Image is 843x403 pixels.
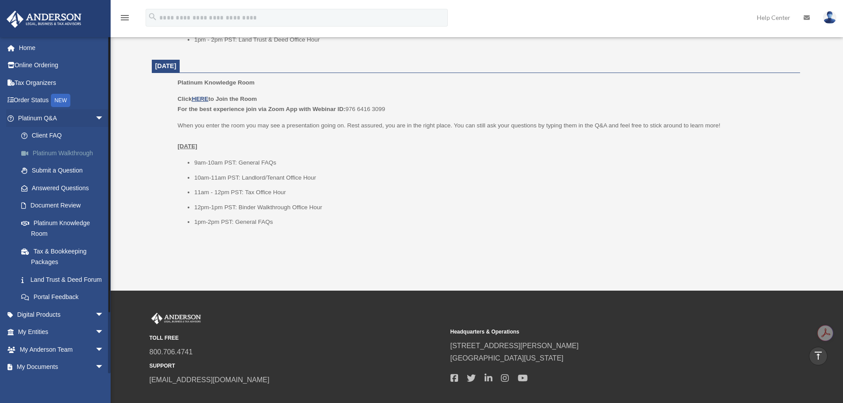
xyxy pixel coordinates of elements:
[194,35,794,45] li: 1pm - 2pm PST: Land Trust & Deed Office Hour
[177,106,345,112] b: For the best experience join via Zoom App with Webinar ID:
[155,62,177,69] span: [DATE]
[119,15,130,23] a: menu
[809,347,828,365] a: vertical_align_top
[194,187,794,198] li: 11am - 12pm PST: Tax Office Hour
[12,197,117,215] a: Document Review
[194,157,794,168] li: 9am-10am PST: General FAQs
[450,354,564,362] a: [GEOGRAPHIC_DATA][US_STATE]
[6,109,117,127] a: Platinum Q&Aarrow_drop_down
[12,214,113,242] a: Platinum Knowledge Room
[177,96,257,102] b: Click to Join the Room
[194,173,794,183] li: 10am-11am PST: Landlord/Tenant Office Hour
[95,306,113,324] span: arrow_drop_down
[194,217,794,227] li: 1pm-2pm PST: General FAQs
[150,361,444,371] small: SUPPORT
[12,271,117,288] a: Land Trust & Deed Forum
[12,288,117,306] a: Portal Feedback
[12,242,117,271] a: Tax & Bookkeeping Packages
[95,341,113,359] span: arrow_drop_down
[12,179,117,197] a: Answered Questions
[95,323,113,342] span: arrow_drop_down
[6,92,117,110] a: Order StatusNEW
[6,39,117,57] a: Home
[177,79,254,86] span: Platinum Knowledge Room
[95,109,113,127] span: arrow_drop_down
[6,341,117,358] a: My Anderson Teamarrow_drop_down
[823,11,836,24] img: User Pic
[150,348,193,356] a: 800.706.4741
[51,94,70,107] div: NEW
[6,306,117,323] a: Digital Productsarrow_drop_down
[4,11,84,28] img: Anderson Advisors Platinum Portal
[177,143,197,150] u: [DATE]
[192,96,208,102] a: HERE
[6,358,117,376] a: My Documentsarrow_drop_down
[148,12,158,22] i: search
[12,127,117,145] a: Client FAQ
[6,323,117,341] a: My Entitiesarrow_drop_down
[194,202,794,213] li: 12pm-1pm PST: Binder Walkthrough Office Hour
[150,334,444,343] small: TOLL FREE
[12,144,117,162] a: Platinum Walkthrough
[95,358,113,376] span: arrow_drop_down
[150,376,269,384] a: [EMAIL_ADDRESS][DOMAIN_NAME]
[6,74,117,92] a: Tax Organizers
[177,94,793,115] p: 976 6416 3099
[450,327,745,337] small: Headquarters & Operations
[150,313,203,324] img: Anderson Advisors Platinum Portal
[119,12,130,23] i: menu
[813,350,824,361] i: vertical_align_top
[12,162,117,180] a: Submit a Question
[6,57,117,74] a: Online Ordering
[450,342,579,349] a: [STREET_ADDRESS][PERSON_NAME]
[177,120,793,152] p: When you enter the room you may see a presentation going on. Rest assured, you are in the right p...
